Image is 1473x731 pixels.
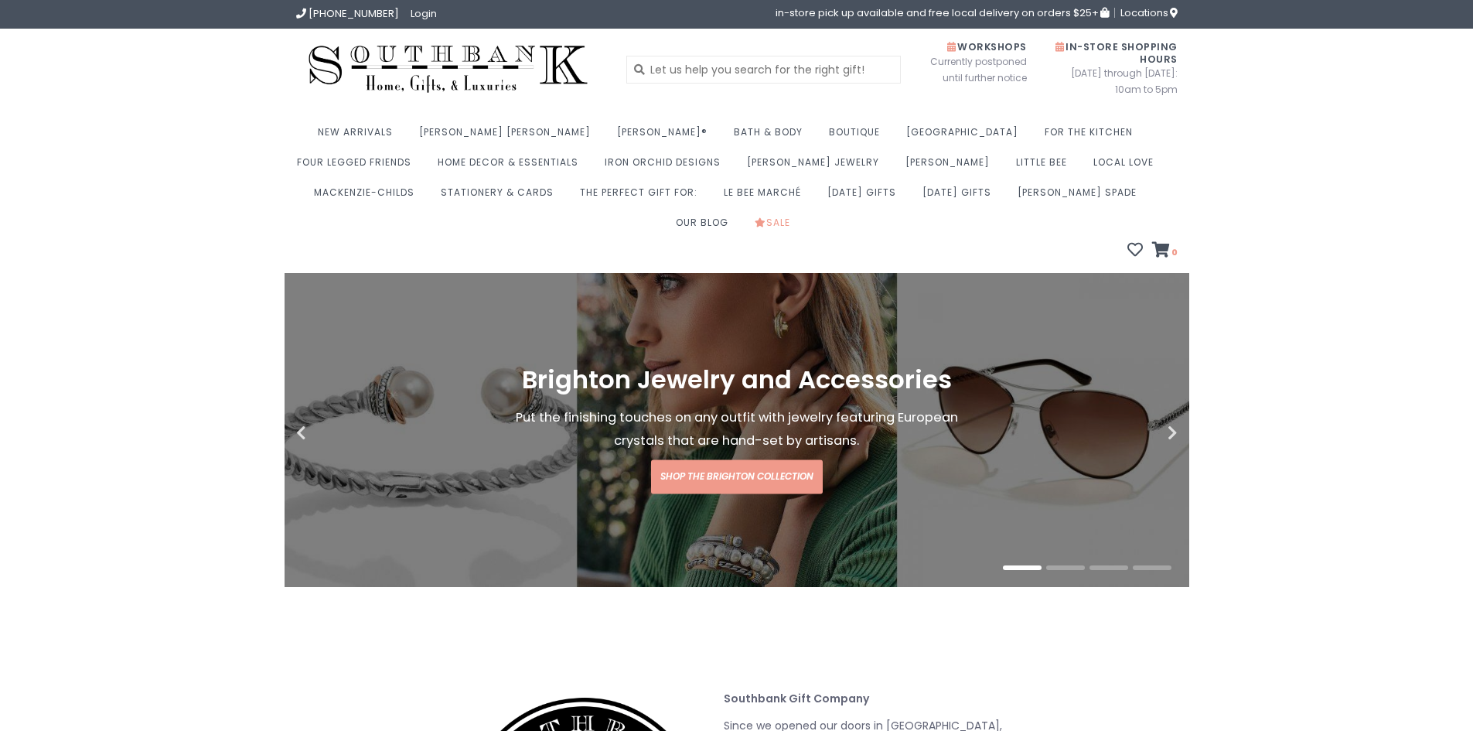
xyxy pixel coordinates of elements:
a: Iron Orchid Designs [605,152,728,182]
button: 1 of 4 [1003,565,1042,570]
a: MacKenzie-Childs [314,182,422,212]
a: Sale [755,212,798,242]
a: [PERSON_NAME]® [617,121,715,152]
h1: Brighton Jewelry and Accessories [499,367,975,395]
a: Shop the Brighton Collection [651,460,823,494]
button: 4 of 4 [1133,565,1171,570]
a: Login [411,6,437,21]
a: [PERSON_NAME] [PERSON_NAME] [419,121,598,152]
a: Le Bee Marché [724,182,809,212]
a: [PERSON_NAME] Jewelry [747,152,887,182]
strong: Southbank Gift Company [724,691,869,706]
a: Local Love [1093,152,1161,182]
a: For the Kitchen [1045,121,1141,152]
input: Let us help you search for the right gift! [626,56,901,84]
span: Locations [1120,5,1178,20]
a: [GEOGRAPHIC_DATA] [906,121,1026,152]
button: Next [1100,425,1178,441]
span: [DATE] through [DATE]: 10am to 5pm [1050,65,1178,97]
span: 0 [1170,246,1178,258]
span: in-store pick up available and free local delivery on orders $25+ [776,8,1109,18]
button: 3 of 4 [1089,565,1128,570]
a: [PERSON_NAME] [905,152,997,182]
a: Home Decor & Essentials [438,152,586,182]
a: [DATE] Gifts [827,182,904,212]
a: New Arrivals [318,121,401,152]
a: Boutique [829,121,888,152]
a: Bath & Body [734,121,810,152]
button: Previous [296,425,373,441]
a: Our Blog [676,212,736,242]
span: Workshops [947,40,1027,53]
a: Four Legged Friends [297,152,419,182]
button: 2 of 4 [1046,565,1085,570]
span: [PHONE_NUMBER] [309,6,399,21]
span: In-Store Shopping Hours [1055,40,1178,66]
a: [PHONE_NUMBER] [296,6,399,21]
a: [PERSON_NAME] Spade [1018,182,1144,212]
span: Currently postponed until further notice [911,53,1027,86]
img: Southbank Gift Company -- Home, Gifts, and Luxuries [296,40,601,98]
a: The perfect gift for: [580,182,705,212]
a: Little Bee [1016,152,1075,182]
a: Stationery & Cards [441,182,561,212]
span: Put the finishing touches on any outfit with jewelry featuring European crystals that are hand-se... [516,409,958,450]
a: 0 [1152,244,1178,259]
a: Locations [1114,8,1178,18]
a: [DATE] Gifts [922,182,999,212]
